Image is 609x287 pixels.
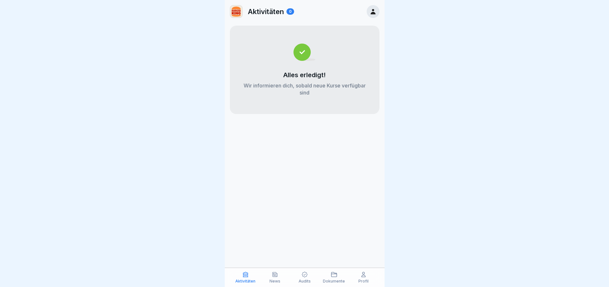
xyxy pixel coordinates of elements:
[293,44,316,61] img: completed.svg
[286,8,294,15] div: 0
[235,279,255,283] p: Aktivitäten
[230,5,242,18] img: w2f18lwxr3adf3talrpwf6id.png
[248,7,284,16] p: Aktivitäten
[299,279,311,283] p: Audits
[283,71,326,79] p: Alles erledigt!
[243,82,367,96] p: Wir informieren dich, sobald neue Kurse verfügbar sind
[323,279,345,283] p: Dokumente
[358,279,369,283] p: Profil
[269,279,280,283] p: News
